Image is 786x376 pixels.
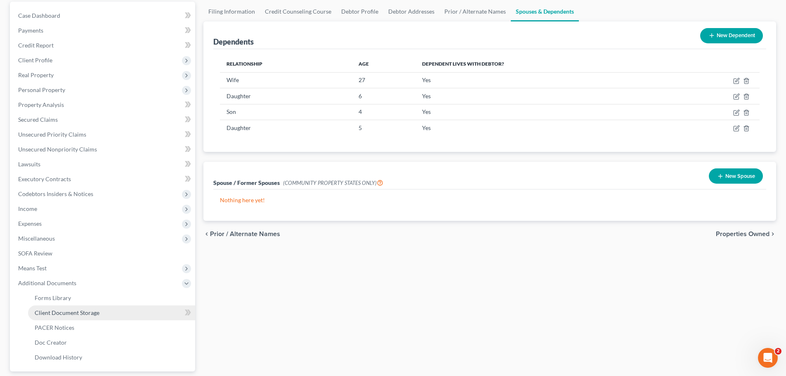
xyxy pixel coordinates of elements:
[220,72,352,88] td: Wife
[220,104,352,120] td: Son
[260,2,336,21] a: Credit Counseling Course
[12,246,195,261] a: SOFA Review
[18,279,76,286] span: Additional Documents
[18,42,54,49] span: Credit Report
[12,23,195,38] a: Payments
[439,2,511,21] a: Prior / Alternate Names
[18,131,86,138] span: Unsecured Priority Claims
[12,127,195,142] a: Unsecured Priority Claims
[18,265,47,272] span: Means Test
[18,101,64,108] span: Property Analysis
[28,291,195,305] a: Forms Library
[716,231,776,237] button: Properties Owned chevron_right
[28,320,195,335] a: PACER Notices
[283,180,383,186] span: (COMMUNITY PROPERTY STATES ONLY)
[18,12,60,19] span: Case Dashboard
[18,235,55,242] span: Miscellaneous
[35,354,82,361] span: Download History
[12,142,195,157] a: Unsecured Nonpriority Claims
[352,72,415,88] td: 27
[220,88,352,104] td: Daughter
[28,305,195,320] a: Client Document Storage
[18,190,93,197] span: Codebtors Insiders & Notices
[415,56,671,72] th: Dependent lives with debtor?
[415,88,671,104] td: Yes
[213,179,280,186] span: Spouse / Former Spouses
[18,146,97,153] span: Unsecured Nonpriority Claims
[709,168,763,184] button: New Spouse
[769,231,776,237] i: chevron_right
[12,38,195,53] a: Credit Report
[12,157,195,172] a: Lawsuits
[336,2,383,21] a: Debtor Profile
[18,86,65,93] span: Personal Property
[203,231,210,237] i: chevron_left
[28,350,195,365] a: Download History
[352,104,415,120] td: 4
[18,220,42,227] span: Expenses
[352,88,415,104] td: 6
[716,231,769,237] span: Properties Owned
[415,120,671,135] td: Yes
[35,309,99,316] span: Client Document Storage
[220,56,352,72] th: Relationship
[12,172,195,187] a: Executory Contracts
[700,28,763,43] button: New Dependent
[213,37,254,47] div: Dependents
[383,2,439,21] a: Debtor Addresses
[18,161,40,168] span: Lawsuits
[352,56,415,72] th: Age
[210,231,280,237] span: Prior / Alternate Names
[511,2,579,21] a: Spouses & Dependents
[18,205,37,212] span: Income
[18,250,52,257] span: SOFA Review
[28,335,195,350] a: Doc Creator
[35,324,74,331] span: PACER Notices
[12,97,195,112] a: Property Analysis
[35,294,71,301] span: Forms Library
[18,27,43,34] span: Payments
[220,120,352,135] td: Daughter
[18,57,52,64] span: Client Profile
[203,2,260,21] a: Filing Information
[352,120,415,135] td: 5
[12,112,195,127] a: Secured Claims
[775,348,781,355] span: 2
[220,196,760,204] p: Nothing here yet!
[758,348,778,368] iframe: Intercom live chat
[35,339,67,346] span: Doc Creator
[18,116,58,123] span: Secured Claims
[415,104,671,120] td: Yes
[12,8,195,23] a: Case Dashboard
[203,231,280,237] button: chevron_left Prior / Alternate Names
[18,71,54,78] span: Real Property
[18,175,71,182] span: Executory Contracts
[415,72,671,88] td: Yes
